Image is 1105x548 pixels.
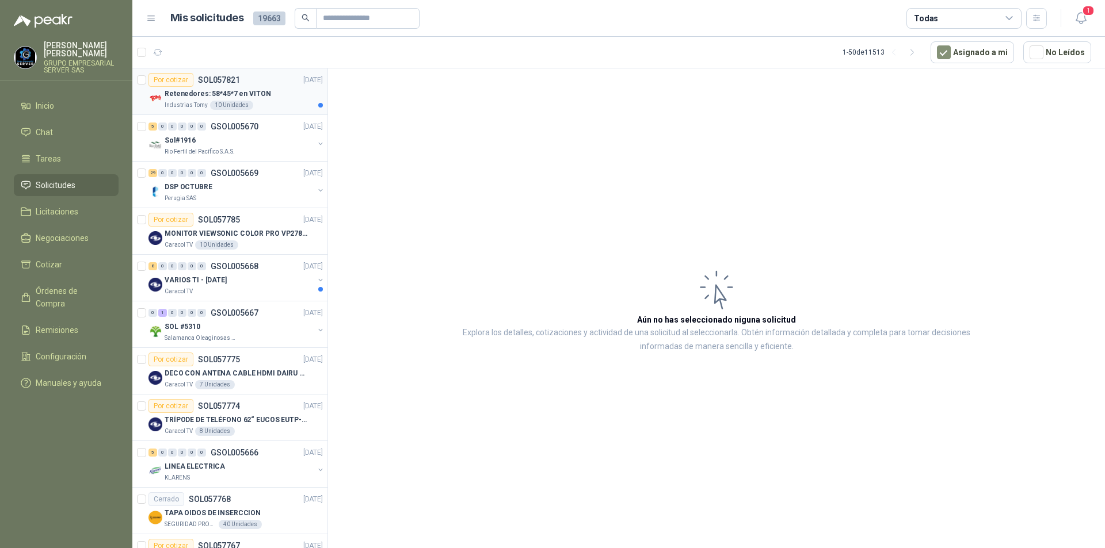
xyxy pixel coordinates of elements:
[198,402,240,410] p: SOL057774
[148,166,325,203] a: 29 0 0 0 0 0 GSOL005669[DATE] Company LogoDSP OCTUBREPerugia SAS
[211,262,258,270] p: GSOL005668
[165,427,193,436] p: Caracol TV
[36,285,108,310] span: Órdenes de Compra
[148,278,162,292] img: Company Logo
[303,401,323,412] p: [DATE]
[168,122,177,131] div: 0
[637,313,796,326] h3: Aún no has seleccionado niguna solicitud
[158,449,167,457] div: 0
[198,355,240,363] p: SOL057775
[165,321,200,332] p: SOL #5310
[165,275,227,286] p: VARIOS TI - [DATE]
[36,152,61,165] span: Tareas
[303,354,323,365] p: [DATE]
[36,99,54,112] span: Inicio
[148,231,162,245] img: Company Logo
[210,101,253,110] div: 10 Unidades
[36,126,53,139] span: Chat
[14,280,119,315] a: Órdenes de Compra
[36,350,86,363] span: Configuración
[158,262,167,270] div: 0
[165,461,225,472] p: LINEA ELECTRICA
[165,182,212,193] p: DSP OCTUBRE
[197,309,206,317] div: 0
[165,228,308,239] p: MONITOR VIEWSONIC COLOR PRO VP2786-4K
[843,43,921,62] div: 1 - 50 de 11513
[148,446,325,482] a: 5 0 0 0 0 0 GSOL005666[DATE] Company LogoLINEA ELECTRICAKLARENS
[303,447,323,458] p: [DATE]
[178,169,186,177] div: 0
[14,47,36,68] img: Company Logo
[165,508,261,519] p: TAPA OIDOS DE INSERCCION
[165,380,193,389] p: Caracol TV
[303,75,323,86] p: [DATE]
[195,240,238,250] div: 10 Unidades
[165,473,190,482] p: KLARENS
[165,368,308,379] p: DECO CON ANTENA CABLE HDMI DAIRU DR90014
[303,494,323,505] p: [DATE]
[914,12,938,25] div: Todas
[148,449,157,457] div: 5
[36,232,89,244] span: Negociaciones
[14,14,73,28] img: Logo peakr
[148,399,193,413] div: Por cotizar
[189,495,231,503] p: SOL057768
[132,348,327,394] a: Por cotizarSOL057775[DATE] Company LogoDECO CON ANTENA CABLE HDMI DAIRU DR90014Caracol TV7 Unidades
[197,449,206,457] div: 0
[178,449,186,457] div: 0
[302,14,310,22] span: search
[165,520,216,529] p: SEGURIDAD PROVISER LTDA
[165,240,193,250] p: Caracol TV
[168,309,177,317] div: 0
[211,309,258,317] p: GSOL005667
[148,352,193,366] div: Por cotizar
[188,449,196,457] div: 0
[148,169,157,177] div: 29
[148,138,162,152] img: Company Logo
[211,169,258,177] p: GSOL005669
[14,148,119,170] a: Tareas
[14,201,119,223] a: Licitaciones
[36,179,75,191] span: Solicitudes
[198,76,240,84] p: SOL057821
[197,262,206,270] div: 0
[132,208,327,255] a: Por cotizarSOL057785[DATE] Company LogoMONITOR VIEWSONIC COLOR PRO VP2786-4KCaracol TV10 Unidades
[148,306,325,343] a: 0 1 0 0 0 0 GSOL005667[DATE] Company LogoSOL #5310Salamanca Oleaginosas SAS
[168,262,177,270] div: 0
[211,449,258,457] p: GSOL005666
[443,326,990,354] p: Explora los detalles, cotizaciones y actividad de una solicitud al seleccionarla. Obtén informaci...
[158,309,167,317] div: 1
[168,449,177,457] div: 0
[148,262,157,270] div: 8
[165,334,237,343] p: Salamanca Oleaginosas SAS
[178,262,186,270] div: 0
[148,309,157,317] div: 0
[148,91,162,105] img: Company Logo
[168,169,177,177] div: 0
[36,377,101,389] span: Manuales y ayuda
[36,205,78,218] span: Licitaciones
[165,287,193,296] p: Caracol TV
[132,488,327,534] a: CerradoSOL057768[DATE] Company LogoTAPA OIDOS DE INSERCCIONSEGURIDAD PROVISER LTDA40 Unidades
[148,492,184,506] div: Cerrado
[14,121,119,143] a: Chat
[36,324,78,336] span: Remisiones
[253,12,285,25] span: 19663
[1082,5,1095,16] span: 1
[148,259,325,296] a: 8 0 0 0 0 0 GSOL005668[DATE] Company LogoVARIOS TI - [DATE]Caracol TV
[170,10,244,26] h1: Mis solicitudes
[165,415,308,426] p: TRÍPODE DE TELÉFONO 62“ EUCOS EUTP-010
[219,520,262,529] div: 40 Unidades
[148,185,162,198] img: Company Logo
[188,262,196,270] div: 0
[148,511,162,524] img: Company Logo
[1070,8,1091,29] button: 1
[165,135,196,146] p: Sol#1916
[165,101,208,110] p: Industrias Tomy
[36,258,62,271] span: Cotizar
[178,122,186,131] div: 0
[1023,41,1091,63] button: No Leídos
[197,122,206,131] div: 0
[188,122,196,131] div: 0
[303,121,323,132] p: [DATE]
